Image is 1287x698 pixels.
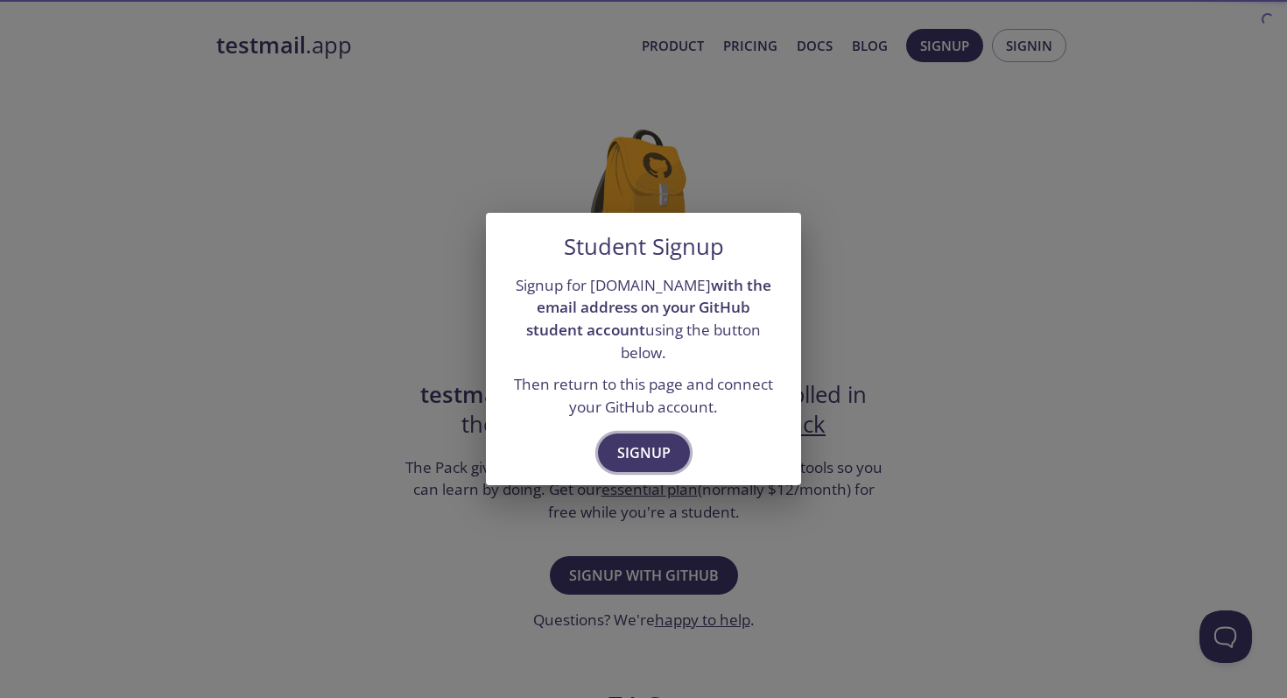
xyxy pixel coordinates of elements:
[617,441,671,465] span: Signup
[507,274,780,364] p: Signup for [DOMAIN_NAME] using the button below.
[526,275,771,340] strong: with the email address on your GitHub student account
[598,434,690,472] button: Signup
[564,234,724,260] h5: Student Signup
[507,373,780,418] p: Then return to this page and connect your GitHub account.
